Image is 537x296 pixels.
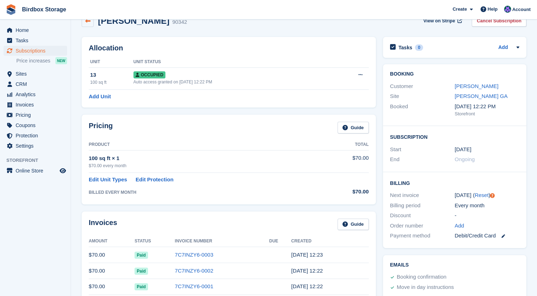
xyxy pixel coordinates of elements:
div: 90342 [172,18,187,26]
a: 7C7INZY6-0002 [175,268,213,274]
th: Invoice Number [175,236,269,247]
span: Analytics [16,89,58,99]
div: End [390,155,455,164]
a: Edit Protection [136,176,174,184]
a: menu [4,35,67,45]
span: Create [453,6,467,13]
a: Guide [338,219,369,230]
h2: Booking [390,71,519,77]
div: 100 sq ft [90,79,133,86]
a: menu [4,25,67,35]
th: Created [291,236,369,247]
div: Order number [390,222,455,230]
span: Sites [16,69,58,79]
a: menu [4,46,67,56]
h2: Emails [390,262,519,268]
td: $70.00 [324,150,369,172]
a: menu [4,79,67,89]
a: Cancel Subscription [472,15,526,27]
div: Payment method [390,232,455,240]
a: Guide [338,122,369,133]
span: Paid [135,283,148,290]
span: Home [16,25,58,35]
div: Start [390,146,455,154]
a: [PERSON_NAME] GA [455,93,508,99]
span: Storefront [6,157,71,164]
span: Settings [16,141,58,151]
a: menu [4,69,67,79]
div: Every month [455,202,519,210]
div: Customer [390,82,455,91]
h2: Invoices [89,219,117,230]
h2: Pricing [89,122,113,133]
a: menu [4,141,67,151]
a: 7C7INZY6-0001 [175,283,213,289]
div: 13 [90,71,133,79]
time: 2025-08-11 16:23:06 UTC [291,252,323,258]
span: Price increases [16,57,50,64]
span: Tasks [16,35,58,45]
div: BILLED EVERY MONTH [89,189,324,196]
span: Ongoing [455,156,475,162]
div: [DATE] ( ) [455,191,519,199]
span: Occupied [133,71,165,78]
a: 7C7INZY6-0003 [175,252,213,258]
td: $70.00 [89,279,135,295]
div: Booked [390,103,455,117]
div: NEW [55,57,67,64]
span: CRM [16,79,58,89]
div: Next invoice [390,191,455,199]
h2: Billing [390,179,519,186]
a: Add [498,44,508,52]
img: stora-icon-8386f47178a22dfd0bd8f6a31ec36ba5ce8667c1dd55bd0f319d3a0aa187defe.svg [6,4,16,15]
div: Move in day instructions [397,283,454,292]
div: [DATE] 12:22 PM [455,103,519,111]
a: menu [4,120,67,130]
div: 0 [415,44,423,51]
div: Site [390,92,455,100]
th: Status [135,236,175,247]
th: Unit [89,56,133,68]
span: Pricing [16,110,58,120]
h2: Tasks [399,44,412,51]
a: menu [4,100,67,110]
div: Debit/Credit Card [455,232,519,240]
div: $70.00 every month [89,163,324,169]
a: [PERSON_NAME] [455,83,498,89]
a: Price increases NEW [16,57,67,65]
th: Total [324,139,369,150]
span: Paid [135,252,148,259]
th: Amount [89,236,135,247]
span: View on Stripe [423,17,455,24]
time: 2025-06-11 05:00:00 UTC [455,146,471,154]
a: Edit Unit Types [89,176,127,184]
span: Online Store [16,166,58,176]
h2: Allocation [89,44,369,52]
div: - [455,212,519,220]
h2: Subscription [390,133,519,140]
span: Account [512,6,531,13]
a: Reset [475,192,488,198]
a: Add [455,222,464,230]
td: $70.00 [89,263,135,279]
a: menu [4,166,67,176]
a: Add Unit [89,93,111,101]
div: 100 sq ft × 1 [89,154,324,163]
div: Storefront [455,110,519,117]
time: 2025-07-11 16:22:54 UTC [291,268,323,274]
div: Auto access granted on [DATE] 12:22 PM [133,79,331,85]
a: Birdbox Storage [19,4,69,15]
span: Subscriptions [16,46,58,56]
span: Coupons [16,120,58,130]
span: Protection [16,131,58,141]
th: Unit Status [133,56,331,68]
span: Help [488,6,498,13]
a: View on Stripe [421,15,464,27]
div: Billing period [390,202,455,210]
time: 2025-06-11 16:22:36 UTC [291,283,323,289]
div: Booking confirmation [397,273,446,281]
th: Product [89,139,324,150]
span: Invoices [16,100,58,110]
h2: [PERSON_NAME] [98,16,169,26]
div: Tooltip anchor [489,192,495,199]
